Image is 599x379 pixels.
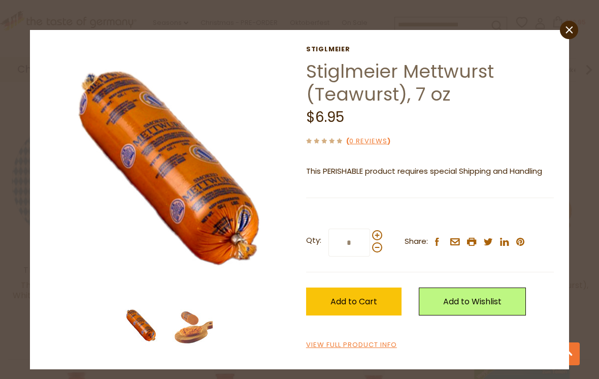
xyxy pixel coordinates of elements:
input: Qty: [328,229,370,257]
a: 0 Reviews [349,136,387,147]
button: Add to Cart [306,288,402,315]
span: Share: [405,235,428,248]
strong: Qty: [306,234,321,247]
a: Stiglmeier [306,45,554,53]
span: Add to Cart [330,296,377,307]
a: Stiglmeier Mettwurst (Teawurst), 7 oz [306,58,494,107]
img: Stiglmeier Mettwurst (Teawurst), 7 oz [172,305,213,346]
a: Add to Wishlist [419,288,526,315]
li: We will ship this product in heat-protective packaging and ice. [316,185,554,198]
span: $6.95 [306,107,344,127]
span: ( ) [346,136,390,146]
img: Stiglmeier Mettwurst (Teawurst), 7 oz [121,305,161,346]
img: Stiglmeier Mettwurst (Teawurst), 7 oz [45,45,293,294]
a: View Full Product Info [306,340,397,351]
p: This PERISHABLE product requires special Shipping and Handling [306,165,554,178]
